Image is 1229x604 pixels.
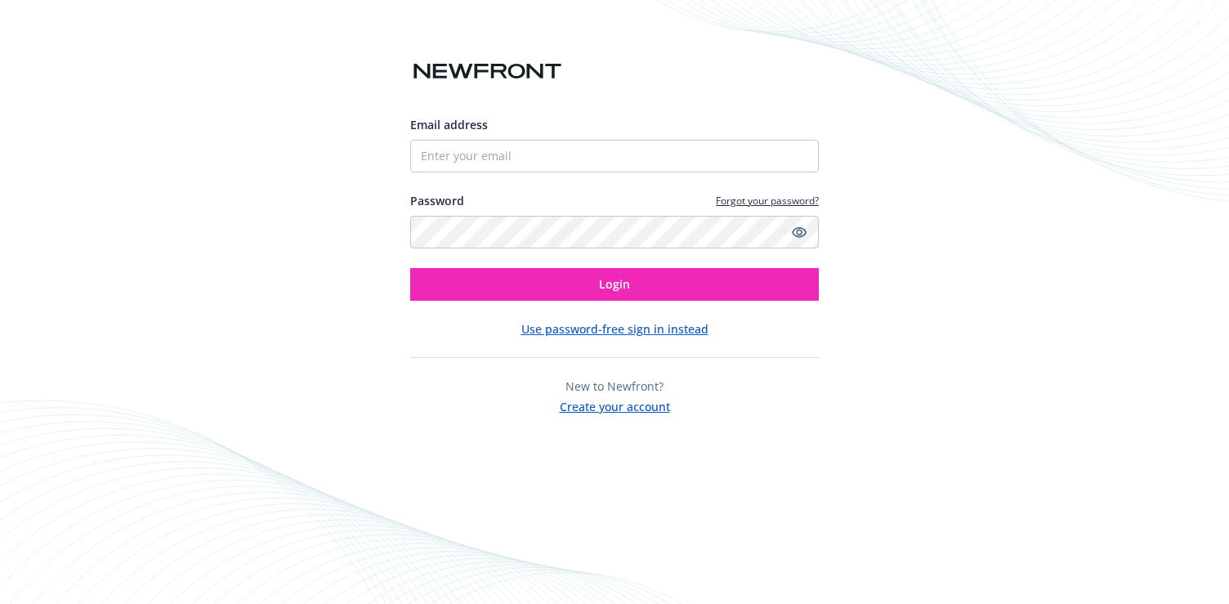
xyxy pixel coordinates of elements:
input: Enter your password [410,216,819,248]
img: Newfront logo [410,57,565,86]
input: Enter your email [410,140,819,172]
span: Login [599,276,630,292]
button: Create your account [560,395,670,415]
a: Show password [789,222,809,242]
span: Email address [410,117,488,132]
span: New to Newfront? [565,378,664,394]
a: Forgot your password? [716,194,819,208]
label: Password [410,192,464,209]
button: Login [410,268,819,301]
button: Use password-free sign in instead [521,320,708,338]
